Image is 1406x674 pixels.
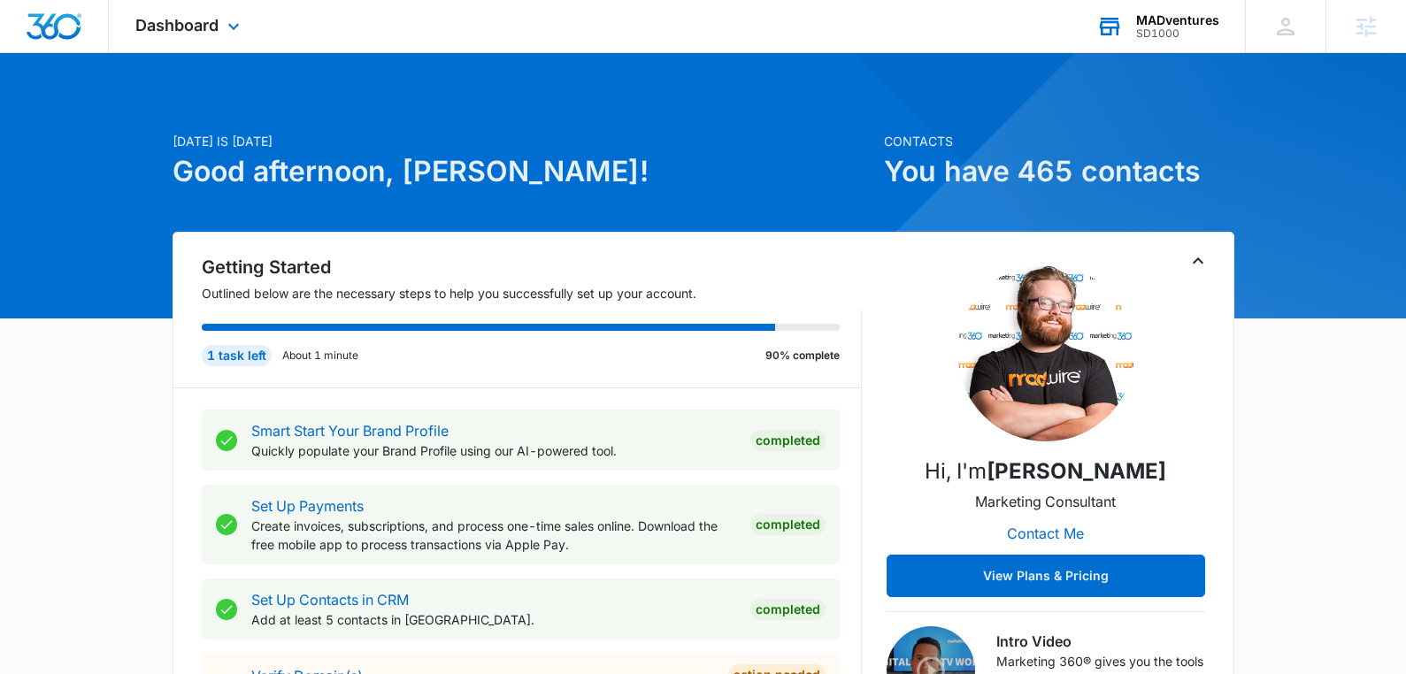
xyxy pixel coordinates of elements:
[202,254,862,280] h2: Getting Started
[1187,250,1209,272] button: Toggle Collapse
[251,517,736,554] p: Create invoices, subscriptions, and process one-time sales online. Download the free mobile app t...
[251,441,736,460] p: Quickly populate your Brand Profile using our AI-powered tool.
[996,631,1205,652] h3: Intro Video
[282,348,358,364] p: About 1 minute
[173,150,873,193] h1: Good afternoon, [PERSON_NAME]!
[202,345,272,366] div: 1 task left
[750,599,826,620] div: Completed
[750,430,826,451] div: Completed
[251,591,409,609] a: Set Up Contacts in CRM
[987,458,1166,484] strong: [PERSON_NAME]
[251,610,736,629] p: Add at least 5 contacts in [GEOGRAPHIC_DATA].
[989,512,1102,555] button: Contact Me
[1136,13,1219,27] div: account name
[251,497,364,515] a: Set Up Payments
[202,284,862,303] p: Outlined below are the necessary steps to help you successfully set up your account.
[173,132,873,150] p: [DATE] is [DATE]
[975,491,1116,512] p: Marketing Consultant
[887,555,1205,597] button: View Plans & Pricing
[251,422,449,440] a: Smart Start Your Brand Profile
[135,16,219,34] span: Dashboard
[925,456,1166,487] p: Hi, I'm
[1136,27,1219,40] div: account id
[750,514,826,535] div: Completed
[957,264,1134,441] img: Tyler Peterson
[765,348,840,364] p: 90% complete
[884,150,1234,193] h1: You have 465 contacts
[884,132,1234,150] p: Contacts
